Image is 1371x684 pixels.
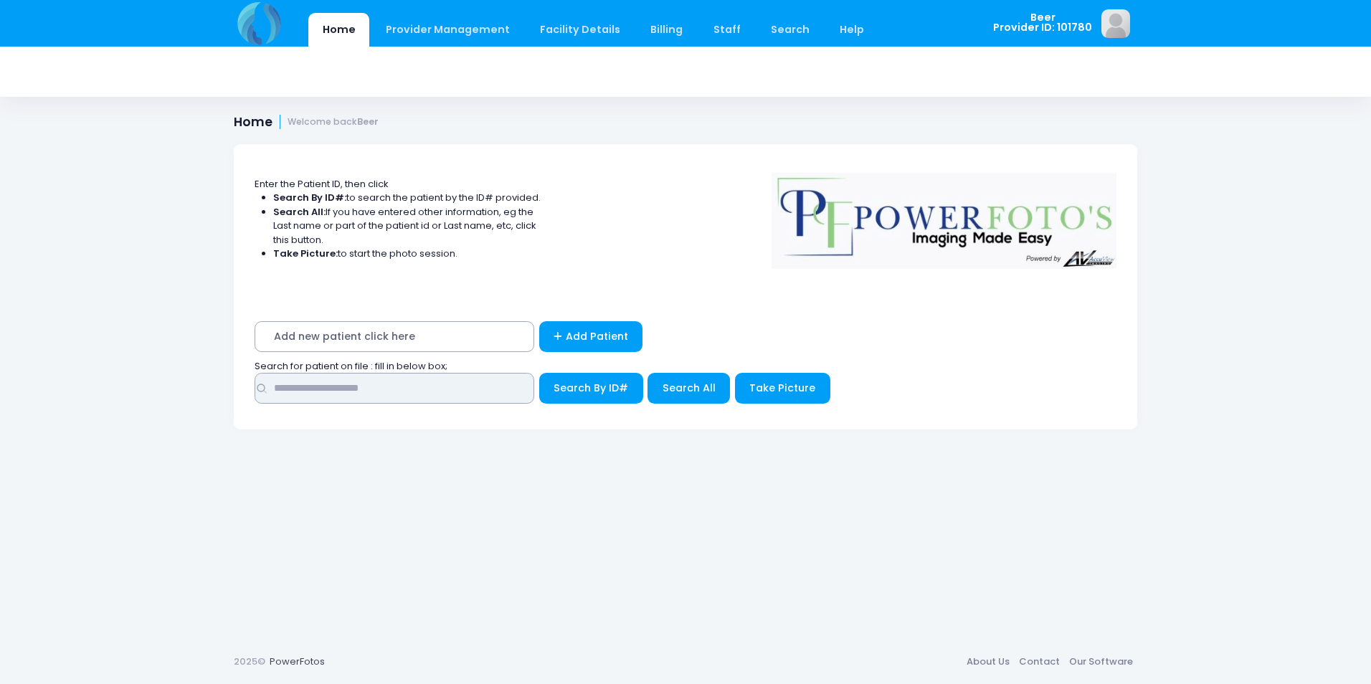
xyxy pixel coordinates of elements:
[273,247,338,260] strong: Take Picture:
[273,247,541,261] li: to start the photo session.
[234,655,265,668] span: 2025©
[539,373,643,404] button: Search By ID#
[663,381,716,395] span: Search All
[539,321,643,352] a: Add Patient
[699,13,754,47] a: Staff
[357,115,379,128] strong: Beer
[270,655,325,668] a: PowerFotos
[308,13,369,47] a: Home
[273,205,326,219] strong: Search All:
[647,373,730,404] button: Search All
[273,191,346,204] strong: Search By ID#:
[826,13,878,47] a: Help
[993,12,1092,33] span: Beer Provider ID: 101780
[962,649,1014,675] a: About Us
[735,373,830,404] button: Take Picture
[749,381,815,395] span: Take Picture
[1014,649,1064,675] a: Contact
[765,163,1124,269] img: Logo
[371,13,523,47] a: Provider Management
[255,321,534,352] span: Add new patient click here
[554,381,628,395] span: Search By ID#
[288,117,379,128] small: Welcome back
[526,13,635,47] a: Facility Details
[255,177,389,191] span: Enter the Patient ID, then click
[234,115,379,130] h1: Home
[1101,9,1130,38] img: image
[637,13,697,47] a: Billing
[273,191,541,205] li: to search the patient by the ID# provided.
[255,359,447,373] span: Search for patient on file : fill in below box;
[1064,649,1137,675] a: Our Software
[756,13,823,47] a: Search
[273,205,541,247] li: If you have entered other information, eg the Last name or part of the patient id or Last name, e...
